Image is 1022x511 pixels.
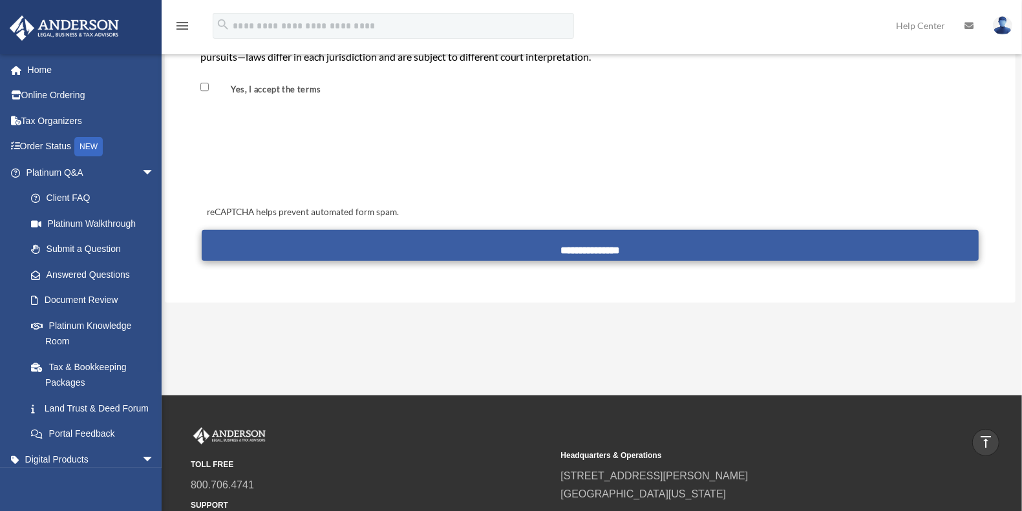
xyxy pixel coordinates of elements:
[216,17,230,32] i: search
[18,211,174,236] a: Platinum Walkthrough
[74,137,103,156] div: NEW
[18,395,174,421] a: Land Trust & Deed Forum
[978,434,994,450] i: vertical_align_top
[9,160,174,185] a: Platinum Q&Aarrow_drop_down
[972,429,999,456] a: vertical_align_top
[142,160,167,186] span: arrow_drop_down
[18,421,174,447] a: Portal Feedback
[18,354,174,395] a: Tax & Bookkeeping Packages
[560,470,748,481] a: [STREET_ADDRESS][PERSON_NAME]
[18,236,174,262] a: Submit a Question
[175,23,190,34] a: menu
[191,458,551,472] small: TOLL FREE
[203,129,399,179] iframe: reCAPTCHA
[9,57,174,83] a: Home
[18,313,174,354] a: Platinum Knowledge Room
[9,83,174,109] a: Online Ordering
[211,84,326,96] label: Yes, I accept the terms
[191,479,254,490] a: 800.706.4741
[9,446,174,472] a: Digital Productsarrow_drop_down
[191,428,268,444] img: Anderson Advisors Platinum Portal
[560,488,726,499] a: [GEOGRAPHIC_DATA][US_STATE]
[9,108,174,134] a: Tax Organizers
[202,205,979,220] div: reCAPTCHA helps prevent automated form spam.
[560,449,921,463] small: Headquarters & Operations
[993,16,1012,35] img: User Pic
[9,134,174,160] a: Order StatusNEW
[18,185,174,211] a: Client FAQ
[18,287,167,313] a: Document Review
[6,16,123,41] img: Anderson Advisors Platinum Portal
[18,262,174,287] a: Answered Questions
[175,18,190,34] i: menu
[142,446,167,473] span: arrow_drop_down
